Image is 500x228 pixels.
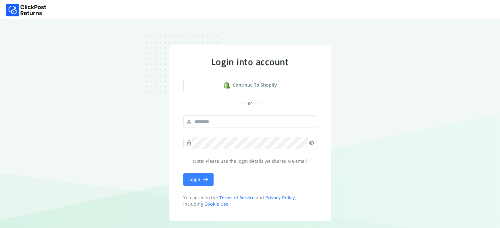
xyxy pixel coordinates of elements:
[223,82,230,89] img: shopify logo
[183,56,317,67] div: Login into account
[186,139,192,147] span: lock
[183,100,317,106] div: or
[265,195,295,201] a: Privacy Policy
[183,79,317,91] a: shopify logoContinue to shopify
[6,4,46,16] img: Logo
[309,139,314,147] span: visibility
[186,117,192,126] span: person
[204,201,230,207] a: Cookie Use.
[203,175,209,184] span: east
[183,79,317,91] button: Continue to shopify
[183,158,317,164] p: Note: Please use the login details we shared via email
[219,195,256,201] a: Terms of Service
[183,173,214,186] button: Login east
[183,195,317,207] span: You agree to the and , including
[233,82,277,88] span: Continue to shopify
